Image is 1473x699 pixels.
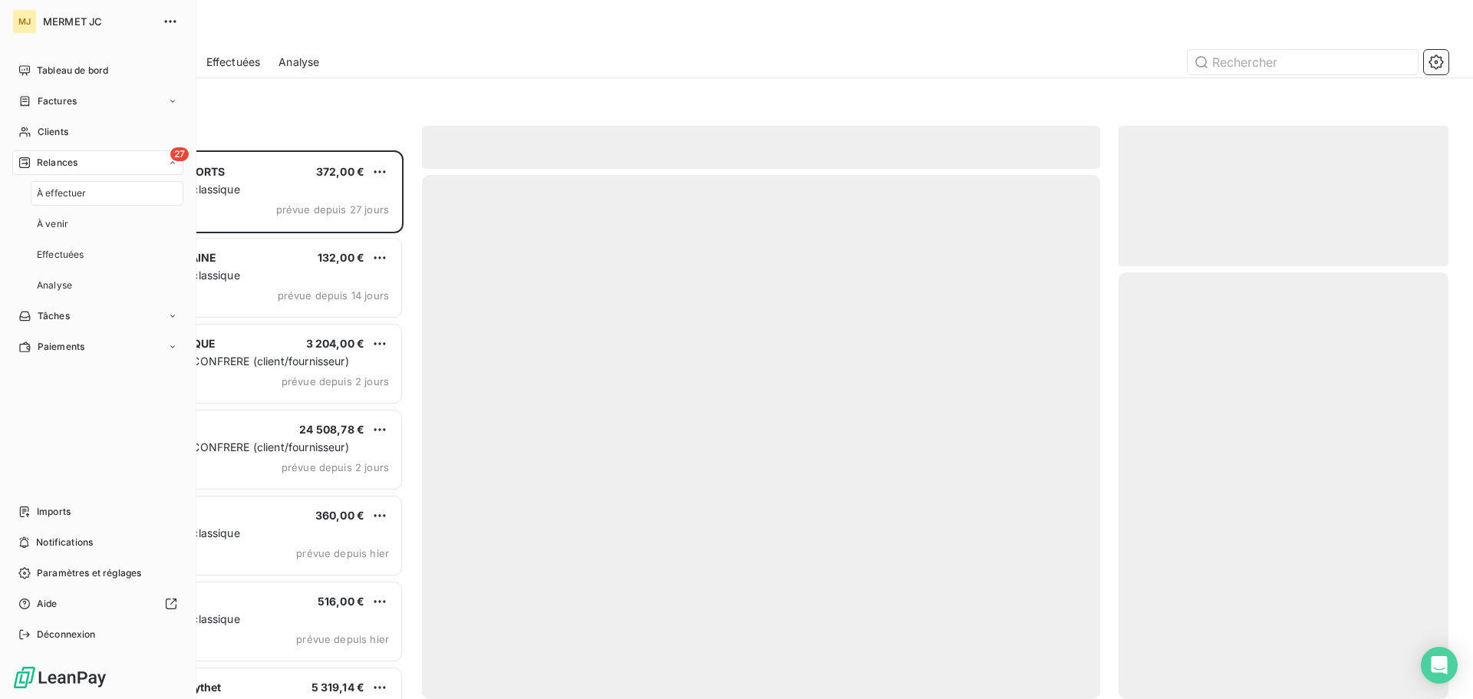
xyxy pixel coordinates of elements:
[110,440,349,453] span: Plan de relance CONFRERE (client/fournisseur)
[170,147,189,161] span: 27
[316,165,364,178] span: 372,00 €
[37,505,71,519] span: Imports
[206,54,261,70] span: Effectuées
[43,15,153,28] span: MERMET JC
[38,340,84,354] span: Paiements
[315,509,364,522] span: 360,00 €
[12,592,183,616] a: Aide
[38,309,70,323] span: Tâches
[318,251,364,264] span: 132,00 €
[37,217,68,231] span: À venir
[299,423,364,436] span: 24 508,78 €
[1421,647,1458,684] div: Open Intercom Messenger
[110,354,349,368] span: Plan de relance CONFRERE (client/fournisseur)
[1188,50,1418,74] input: Rechercher
[38,125,68,139] span: Clients
[74,150,404,699] div: grid
[37,156,77,170] span: Relances
[276,203,389,216] span: prévue depuis 27 jours
[37,64,108,77] span: Tableau de bord
[278,54,319,70] span: Analyse
[282,461,389,473] span: prévue depuis 2 jours
[37,628,96,641] span: Déconnexion
[278,289,389,302] span: prévue depuis 14 jours
[37,186,87,200] span: À effectuer
[12,9,37,34] div: MJ
[296,547,389,559] span: prévue depuis hier
[37,279,72,292] span: Analyse
[37,566,141,580] span: Paramètres et réglages
[37,248,84,262] span: Effectuées
[296,633,389,645] span: prévue depuis hier
[38,94,77,108] span: Factures
[37,597,58,611] span: Aide
[36,536,93,549] span: Notifications
[12,665,107,690] img: Logo LeanPay
[311,681,365,694] span: 5 319,14 €
[306,337,365,350] span: 3 204,00 €
[282,375,389,387] span: prévue depuis 2 jours
[318,595,364,608] span: 516,00 €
